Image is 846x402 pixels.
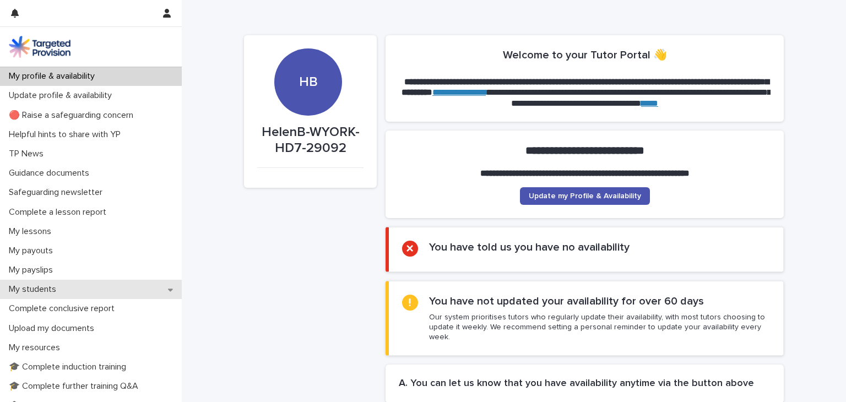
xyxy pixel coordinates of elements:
[4,207,115,218] p: Complete a lesson report
[4,362,135,372] p: 🎓 Complete induction training
[4,168,98,178] p: Guidance documents
[4,323,103,334] p: Upload my documents
[4,187,111,198] p: Safeguarding newsletter
[429,312,770,343] p: Our system prioritises tutors who regularly update their availability, with most tutors choosing ...
[4,246,62,256] p: My payouts
[520,187,650,205] a: Update my Profile & Availability
[4,284,65,295] p: My students
[4,90,121,101] p: Update profile & availability
[503,48,667,62] h2: Welcome to your Tutor Portal 👋
[399,378,771,390] h2: A. You can let us know that you have availability anytime via the button above
[4,149,52,159] p: TP News
[4,110,142,121] p: 🔴 Raise a safeguarding concern
[4,226,60,237] p: My lessons
[9,36,70,58] img: M5nRWzHhSzIhMunXDL62
[4,343,69,353] p: My resources
[4,381,147,392] p: 🎓 Complete further training Q&A
[429,295,704,308] h2: You have not updated your availability for over 60 days
[274,7,341,90] div: HB
[4,71,104,82] p: My profile & availability
[4,129,129,140] p: Helpful hints to share with YP
[529,192,641,200] span: Update my Profile & Availability
[4,265,62,275] p: My payslips
[257,124,364,156] p: HelenB-WYORK-HD7-29092
[429,241,630,254] h2: You have told us you have no availability
[4,303,123,314] p: Complete conclusive report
